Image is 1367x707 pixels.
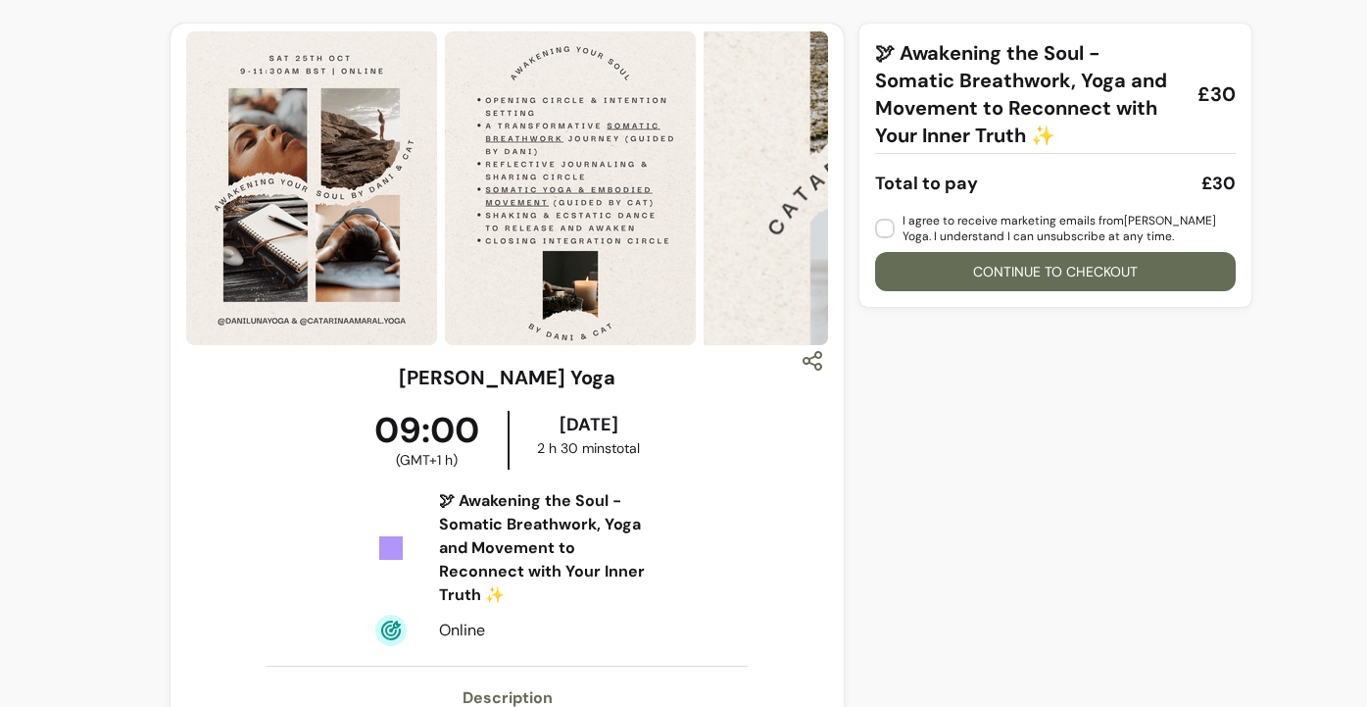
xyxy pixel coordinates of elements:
[375,532,407,564] img: Tickets Icon
[186,31,437,345] img: https://d3pz9znudhj10h.cloudfront.net/a5f6bb4e-ea2f-46e2-ab77-1afeda02c925
[439,489,663,607] div: 🕊 Awakening the Soul - Somatic Breathwork, Yoga and Movement to Reconnect with Your Inner Truth ✨
[875,252,1236,291] button: Continue to checkout
[399,364,615,391] h3: [PERSON_NAME] Yoga
[513,411,664,438] div: [DATE]
[396,450,458,470] span: ( GMT+1 h )
[875,39,1182,149] span: 🕊 Awakening the Soul - Somatic Breathwork, Yoga and Movement to Reconnect with Your Inner Truth ✨
[439,619,663,642] div: Online
[1197,80,1236,108] span: £30
[513,438,664,458] div: 2 h 30 mins total
[875,170,978,197] div: Total to pay
[445,31,696,345] img: https://d3pz9znudhj10h.cloudfront.net/f706450f-145b-4ef5-92ee-2ee8706f6349
[1201,170,1236,197] div: £30
[347,411,508,470] div: 09:00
